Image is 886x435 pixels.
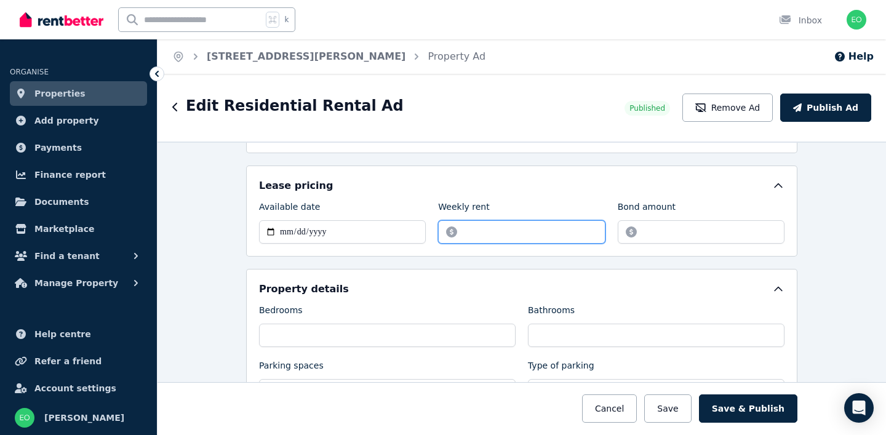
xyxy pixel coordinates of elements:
span: Help centre [34,327,91,341]
label: Bathrooms [528,304,575,321]
div: Open Intercom Messenger [844,393,874,423]
span: k [284,15,289,25]
span: Refer a friend [34,354,102,369]
button: Save [644,394,691,423]
label: Parking spaces [259,359,324,377]
a: Finance report [10,162,147,187]
a: Property Ad [428,50,485,62]
button: Find a tenant [10,244,147,268]
a: Account settings [10,376,147,401]
nav: Breadcrumb [158,39,500,74]
a: Properties [10,81,147,106]
h5: Property details [259,282,349,297]
span: Properties [34,86,86,101]
span: Payments [34,140,82,155]
span: Manage Property [34,276,118,290]
span: Find a tenant [34,249,100,263]
span: Add property [34,113,99,128]
a: Help centre [10,322,147,346]
label: Weekly rent [438,201,489,218]
h5: Lease pricing [259,178,333,193]
span: Marketplace [34,221,94,236]
span: Finance report [34,167,106,182]
button: Cancel [582,394,637,423]
div: Inbox [779,14,822,26]
a: Marketplace [10,217,147,241]
h1: Edit Residential Rental Ad [186,96,404,116]
img: Ezechiel Orski-Ritchie [847,10,866,30]
span: Documents [34,194,89,209]
a: Refer a friend [10,349,147,373]
span: [PERSON_NAME] [44,410,124,425]
label: Bedrooms [259,304,303,321]
a: [STREET_ADDRESS][PERSON_NAME] [207,50,405,62]
span: ORGANISE [10,68,49,76]
button: Manage Property [10,271,147,295]
label: Available date [259,201,320,218]
img: Ezechiel Orski-Ritchie [15,408,34,428]
button: Save & Publish [699,394,797,423]
label: Bond amount [618,201,676,218]
label: Type of parking [528,359,594,377]
a: Documents [10,190,147,214]
span: Published [629,103,665,113]
img: RentBetter [20,10,103,29]
span: Account settings [34,381,116,396]
button: Remove Ad [682,94,773,122]
a: Payments [10,135,147,160]
a: Add property [10,108,147,133]
button: Publish Ad [780,94,871,122]
button: Help [834,49,874,64]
